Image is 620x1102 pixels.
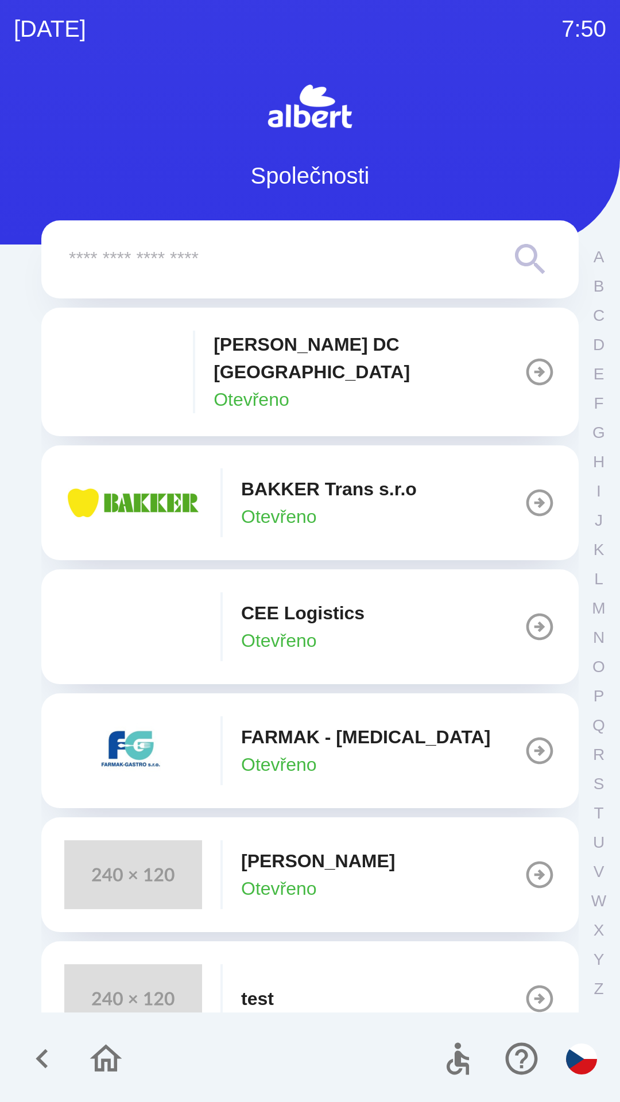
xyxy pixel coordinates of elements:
[593,832,604,852] p: U
[592,715,605,735] p: Q
[584,798,613,828] button: T
[594,803,603,823] p: T
[594,949,604,969] p: Y
[41,80,579,135] img: Logo
[584,447,613,476] button: H
[41,445,579,560] button: BAKKER Trans s.r.oOtevřeno
[41,817,579,932] button: [PERSON_NAME]Otevřeno
[561,11,606,46] p: 7:50
[594,979,603,999] p: Z
[241,627,317,654] p: Otevřeno
[584,886,613,915] button: W
[64,592,202,661] img: ba8847e2-07ef-438b-a6f1-28de549c3032.png
[584,242,613,271] button: A
[41,941,579,1056] button: test
[64,964,202,1033] img: 240x120
[584,769,613,798] button: S
[591,891,606,911] p: W
[584,711,613,740] button: Q
[592,422,605,443] p: G
[584,652,613,681] button: O
[584,945,613,974] button: Y
[241,599,365,627] p: CEE Logistics
[594,364,604,384] p: E
[241,331,524,386] p: [PERSON_NAME] DC [GEOGRAPHIC_DATA]
[584,271,613,301] button: B
[584,974,613,1003] button: Z
[584,389,613,418] button: F
[594,569,603,589] p: L
[584,330,613,359] button: D
[584,740,613,769] button: R
[594,774,604,794] p: S
[584,301,613,330] button: C
[584,857,613,886] button: V
[595,510,603,530] p: J
[594,276,604,296] p: B
[64,716,202,785] img: 5ee10d7b-21a5-4c2b-ad2f-5ef9e4226557.png
[592,598,605,618] p: M
[41,308,579,436] button: [PERSON_NAME] DC [GEOGRAPHIC_DATA]Otevřeno
[584,915,613,945] button: X
[64,337,202,406] img: 092fc4fe-19c8-4166-ad20-d7efd4551fba.png
[592,657,605,677] p: O
[584,593,613,623] button: M
[584,418,613,447] button: G
[241,847,395,875] p: [PERSON_NAME]
[594,247,604,267] p: A
[584,359,613,389] button: E
[241,875,317,902] p: Otevřeno
[593,452,604,472] p: H
[594,686,604,706] p: P
[241,386,317,413] p: Otevřeno
[251,158,370,193] p: Společnosti
[64,840,202,909] img: 240x120
[594,862,604,882] p: V
[241,723,490,751] p: FARMAK - [MEDICAL_DATA]
[594,393,603,413] p: F
[566,1043,597,1074] img: cs flag
[584,828,613,857] button: U
[241,475,417,503] p: BAKKER Trans s.r.o
[594,540,604,560] p: K
[64,468,202,537] img: eba99837-dbda-48f3-8a63-9647f5990611.png
[593,305,604,325] p: C
[584,623,613,652] button: N
[593,335,604,355] p: D
[14,11,86,46] p: [DATE]
[584,564,613,593] button: L
[241,985,274,1012] p: test
[41,569,579,684] button: CEE LogisticsOtevřeno
[41,693,579,808] button: FARMAK - [MEDICAL_DATA]Otevřeno
[596,481,601,501] p: I
[584,506,613,535] button: J
[241,503,317,530] p: Otevřeno
[241,751,317,778] p: Otevřeno
[593,627,604,647] p: N
[594,920,604,940] p: X
[584,476,613,506] button: I
[584,535,613,564] button: K
[584,681,613,711] button: P
[593,744,604,765] p: R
